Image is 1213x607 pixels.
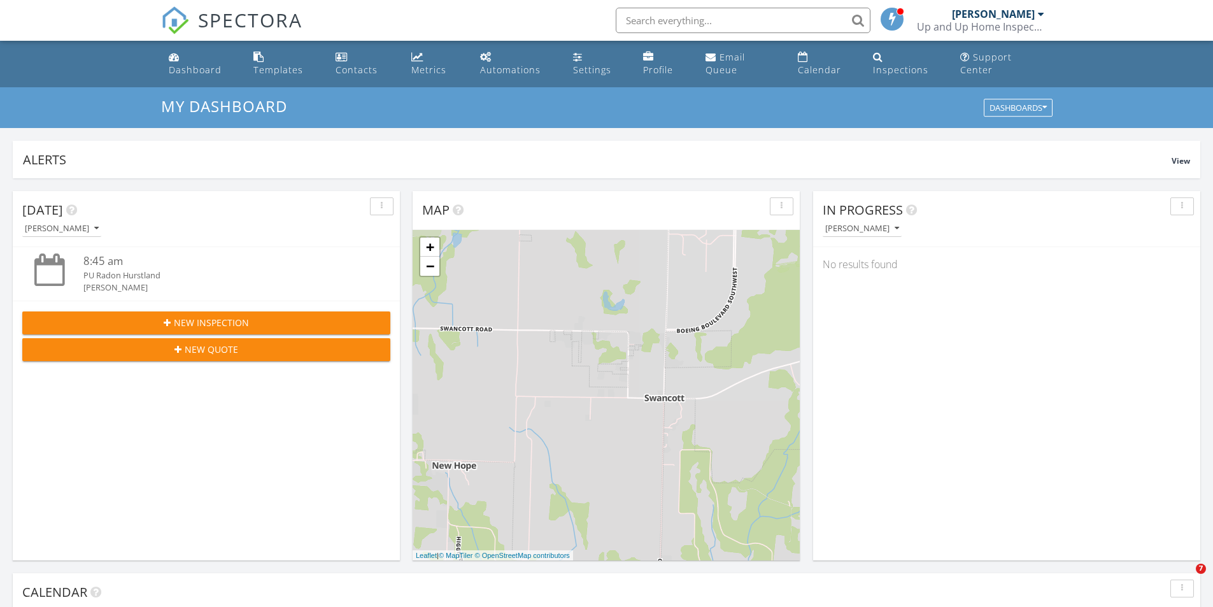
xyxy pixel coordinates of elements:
a: Calendar [793,46,858,82]
button: [PERSON_NAME] [22,220,101,238]
span: 7 [1196,564,1206,574]
input: Search everything... [616,8,870,33]
div: Calendar [798,64,841,76]
a: © OpenStreetMap contributors [475,552,570,559]
button: [PERSON_NAME] [823,220,902,238]
div: Inspections [873,64,928,76]
span: New Quote [185,343,238,356]
span: View [1172,155,1190,166]
div: Profile [643,64,673,76]
div: Settings [573,64,611,76]
div: Alerts [23,151,1172,168]
a: Automations (Basic) [475,46,558,82]
div: [PERSON_NAME] [25,224,99,233]
a: Leaflet [416,552,437,559]
div: Email Queue [706,51,745,76]
div: [PERSON_NAME] [952,8,1035,20]
a: Contacts [330,46,396,82]
div: No results found [813,247,1200,282]
button: New Inspection [22,311,390,334]
button: New Quote [22,338,390,361]
a: Settings [568,46,627,82]
div: Metrics [411,64,446,76]
a: © MapTiler [439,552,473,559]
a: Support Center [955,46,1050,82]
a: Dashboard [164,46,239,82]
a: Company Profile [638,46,691,82]
span: In Progress [823,201,903,218]
img: The Best Home Inspection Software - Spectora [161,6,189,34]
div: Support Center [960,51,1012,76]
span: My Dashboard [161,96,287,117]
div: Contacts [336,64,378,76]
a: Email Queue [700,46,783,82]
div: 8:45 am [83,254,360,269]
div: Dashboards [990,104,1047,113]
div: [PERSON_NAME] [83,282,360,294]
a: Inspections [868,46,944,82]
button: Dashboards [984,99,1053,117]
div: PU Radon Hurstland [83,269,360,282]
div: | [413,550,573,561]
a: Metrics [406,46,465,82]
a: SPECTORA [161,17,302,44]
span: New Inspection [174,316,249,329]
div: Automations [480,64,541,76]
div: Templates [253,64,303,76]
a: Templates [248,46,320,82]
iframe: Intercom live chat [1170,564,1200,594]
a: Zoom out [420,257,439,276]
div: Up and Up Home Inspections [917,20,1044,33]
a: Zoom in [420,238,439,257]
span: [DATE] [22,201,63,218]
span: Calendar [22,583,87,601]
span: SPECTORA [198,6,302,33]
div: [PERSON_NAME] [825,224,899,233]
span: Map [422,201,450,218]
div: Dashboard [169,64,222,76]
